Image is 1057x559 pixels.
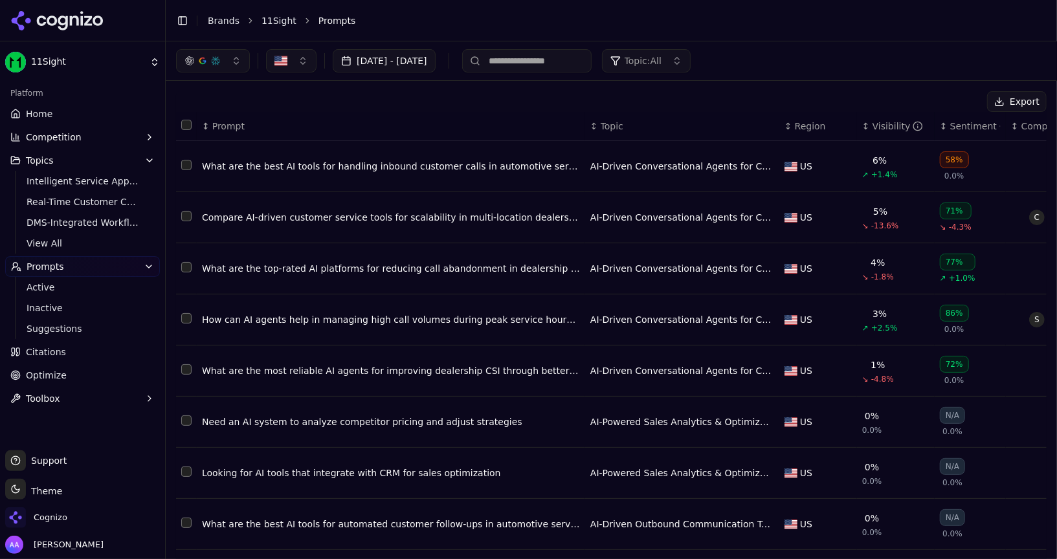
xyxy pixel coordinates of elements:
[5,536,104,554] button: Open user button
[21,214,144,232] a: DMS-Integrated Workflow Automation Tools
[1011,261,1027,276] img: convin
[26,345,66,358] span: Citations
[862,374,869,384] span: ↘
[5,536,23,554] img: Alp Aysan
[784,264,797,274] img: US flag
[202,160,580,173] div: What are the best AI tools for handling inbound customer calls in automotive service departments?
[1029,363,1045,378] img: spyne
[590,120,774,133] div: ↕Topic
[26,154,54,167] span: Topics
[181,313,192,323] button: Select row 4
[26,369,67,382] span: Optimize
[181,160,192,170] button: Select row 1
[865,512,879,525] div: 0%
[21,320,144,338] a: Suggestions
[987,91,1047,112] button: Export
[181,211,192,221] button: Select row 2
[1011,363,1027,378] img: convin
[5,52,26,72] img: 11Sight
[873,120,924,133] div: Visibility
[202,262,580,275] div: What are the top-rated AI platforms for reducing call abandonment in dealership service centers?
[800,466,812,479] span: US
[865,410,879,422] div: 0%
[784,520,797,529] img: US flag
[27,237,139,250] span: View All
[865,461,879,474] div: 0%
[940,509,965,526] div: N/A
[27,175,139,188] span: Intelligent Service Appointment Scheduling Systems
[26,392,60,405] span: Toolbox
[871,170,898,180] span: +1.4%
[862,221,869,231] span: ↘
[862,120,929,133] div: ↕Visibility
[862,527,882,538] span: 0.0%
[590,211,774,224] div: AI-Driven Conversational Agents for Customer Interactions
[1029,312,1045,327] span: S
[202,313,580,326] div: How can AI agents help in managing high call volumes during peak service hours at dealerships?
[800,262,812,275] span: US
[795,120,826,133] span: Region
[784,213,797,223] img: US flag
[181,364,192,375] button: Select row 5
[940,222,946,232] span: ↘
[940,356,969,373] div: 72%
[800,364,812,377] span: US
[5,507,67,528] button: Open organization switcher
[942,426,962,437] span: 0.0%
[601,120,623,133] span: Topic
[21,278,144,296] a: Active
[5,342,160,362] a: Citations
[800,160,812,173] span: US
[21,234,144,252] a: View All
[5,365,160,386] a: Optimize
[21,193,144,211] a: Real-Time Customer Communication Platforms
[197,112,585,141] th: Prompt
[202,518,580,531] div: What are the best AI tools for automated customer follow-ups in automotive service?
[873,307,887,320] div: 3%
[940,120,1001,133] div: ↕Sentiment
[800,211,812,224] span: US
[935,112,1006,141] th: sentiment
[208,14,1021,27] nav: breadcrumb
[27,281,139,294] span: Active
[590,160,774,173] div: AI-Driven Conversational Agents for Customer Interactions
[590,262,774,275] div: AI-Driven Conversational Agents for Customer Interactions
[1029,261,1045,276] img: conversica
[261,14,296,27] a: 11Sight
[585,112,779,141] th: Topic
[202,120,580,133] div: ↕Prompt
[800,415,812,428] span: US
[940,254,975,270] div: 77%
[625,54,662,67] span: Topic: All
[950,120,1001,133] div: Sentiment
[202,415,580,428] div: Need an AI system to analyze competitor pricing and adjust strategies
[942,477,962,488] span: 0.0%
[873,154,887,167] div: 6%
[949,222,972,232] span: -4.3%
[590,466,774,479] div: AI-Powered Sales Analytics & Optimization
[202,466,580,479] div: Looking for AI tools that integrate with CRM for sales optimization
[202,211,580,224] div: Compare AI-driven customer service tools for scalability in multi-location dealership networks.
[944,171,964,181] span: 0.0%
[590,518,774,531] div: AI-Driven Outbound Communication Tools
[181,415,192,426] button: Select row 6
[940,203,972,219] div: 71%
[940,407,965,424] div: N/A
[784,366,797,376] img: US flag
[871,358,885,371] div: 1%
[862,170,869,180] span: ↗
[944,375,964,386] span: 0.0%
[590,313,774,326] div: AI-Driven Conversational Agents for Customer Interactions
[333,49,436,72] button: [DATE] - [DATE]
[34,512,67,523] span: Cognizo
[784,315,797,325] img: US flag
[590,415,774,428] div: AI-Powered Sales Analytics & Optimization
[26,454,67,467] span: Support
[21,172,144,190] a: Intelligent Service Appointment Scheduling Systems
[940,305,969,322] div: 86%
[28,539,104,551] span: [PERSON_NAME]
[949,273,975,283] span: +1.0%
[208,16,239,26] a: Brands
[873,205,887,218] div: 5%
[940,151,969,168] div: 58%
